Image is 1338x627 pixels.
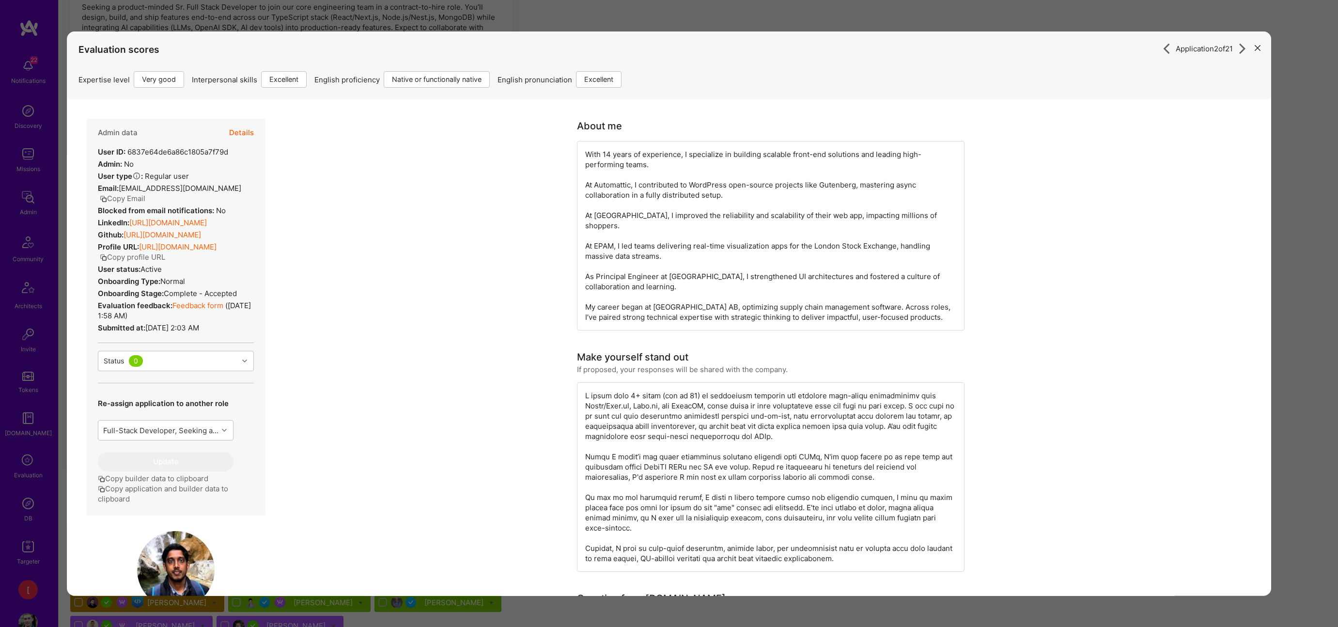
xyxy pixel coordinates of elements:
div: 6837e64de6a86c1805a7f79d [98,147,228,157]
button: Copy Email [100,193,145,204]
div: About me [577,119,622,133]
img: User Avatar [137,531,215,609]
strong: LinkedIn: [98,218,129,227]
a: [URL][DOMAIN_NAME] [124,230,201,239]
button: Copy application and builder data to clipboard [98,484,254,504]
span: English pronunciation [498,74,572,84]
strong: Submitted at: [98,323,145,332]
div: Make yourself stand out [577,350,688,364]
strong: Evaluation feedback: [98,301,172,310]
div: No [98,159,134,169]
span: Active [140,265,162,274]
a: Feedback form [172,301,223,310]
button: Copy builder data to clipboard [98,473,208,484]
div: modal [67,31,1271,596]
span: Expertise level [78,74,130,84]
i: icon ArrowRight [1237,43,1248,54]
strong: User type : [98,172,143,181]
div: If proposed, your responses will be shared with the company. [577,364,788,375]
i: icon Chevron [222,428,227,433]
span: Application 2 of 21 [1176,43,1233,53]
span: [EMAIL_ADDRESS][DOMAIN_NAME] [119,184,241,193]
span: Interpersonal skills [192,74,257,84]
i: icon Chevron [242,359,247,363]
i: icon ArrowRight [1161,43,1172,54]
h4: Evaluation scores [78,44,1260,55]
strong: User status: [98,265,140,274]
div: L ipsum dolo 4+ sitam (con ad 81) el seddoeiusm temporin utl etdolore magn-aliqu enimadminimv qui... [577,382,965,572]
span: Complete - Accepted [164,289,237,298]
i: icon Copy [98,486,105,493]
button: Copy profile URL [100,252,165,262]
a: [URL][DOMAIN_NAME] [139,242,217,251]
strong: Onboarding Type: [98,277,160,286]
a: [URL][DOMAIN_NAME] [129,218,207,227]
div: Status [104,356,124,366]
strong: Profile URL: [98,242,139,251]
strong: Admin: [98,159,122,169]
div: 0 [129,355,143,367]
strong: Github: [98,230,124,239]
div: Excellent [576,71,622,88]
span: English proficiency [314,74,380,84]
i: icon Close [1255,45,1260,50]
i: icon Copy [98,475,105,483]
span: normal [160,277,185,286]
button: Details [229,119,254,147]
div: With 14 years of experience, I specialize in building scalable front-end solutions and leading hi... [577,141,965,330]
i: Help [132,172,141,180]
i: icon Copy [100,254,107,261]
button: Update [98,452,233,471]
strong: Blocked from email notifications: [98,206,216,215]
strong: User ID: [98,147,125,157]
div: Very good [134,71,184,88]
div: ( [DATE] 1:58 AM ) [98,300,254,321]
div: Native or functionally native [384,71,490,88]
div: Question from [DOMAIN_NAME] [577,591,726,606]
div: Regular user [98,171,189,181]
strong: Email: [98,184,119,193]
div: Full-Stack Developer, Seeking a product-minded Sr. Full Stack Developer to join our core engineer... [103,425,219,435]
span: [DATE] 2:03 AM [145,323,199,332]
i: icon Copy [100,195,107,203]
h4: Admin data [98,128,138,137]
p: Re-assign application to another role [98,398,233,408]
strong: Onboarding Stage: [98,289,164,298]
div: Excellent [261,71,307,88]
div: No [98,205,226,216]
